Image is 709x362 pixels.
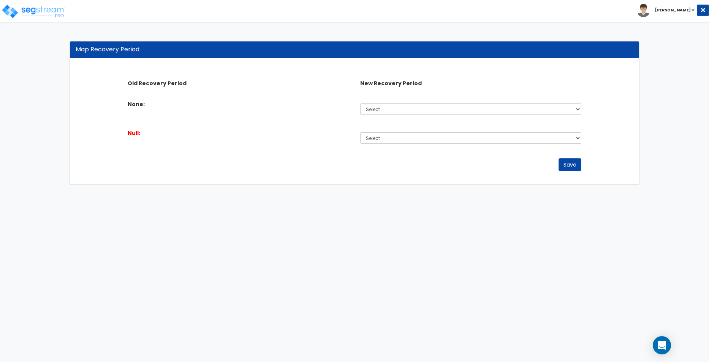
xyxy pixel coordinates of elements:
[128,79,187,87] b: Old Recovery Period
[653,336,671,354] div: Open Intercom Messenger
[655,7,691,13] b: [PERSON_NAME]
[559,158,581,171] button: Save
[128,129,140,137] label: Null:
[76,45,633,54] div: Map Recovery Period
[360,79,422,87] b: New Recovery Period
[128,100,145,108] label: None:
[1,4,66,19] img: logo_pro_r.png
[637,4,650,17] img: avatar.png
